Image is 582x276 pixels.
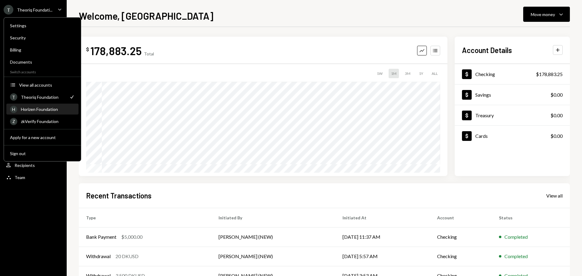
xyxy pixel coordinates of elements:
div: T [10,93,17,101]
div: 1Y [416,69,426,78]
button: Sign out [6,148,79,159]
a: Security [6,32,79,43]
div: Documents [10,59,75,65]
div: Treasury [475,112,494,118]
td: Checking [430,247,492,266]
a: Checking$178,883.25 [455,64,570,84]
td: [PERSON_NAME] (NEW) [211,227,336,247]
div: View all accounts [19,82,75,88]
button: View all accounts [6,80,79,91]
div: Z [10,118,17,125]
div: $0.00 [550,91,563,98]
div: 178,883.25 [90,44,142,58]
div: Move money [531,11,555,18]
button: Move money [523,7,570,22]
div: Recipients [15,163,35,168]
th: Type [79,208,211,227]
a: ZzkVerify Foundation [6,116,79,127]
div: View all [546,193,563,199]
div: $5,000.00 [121,233,142,241]
td: [DATE] 5:57 AM [335,247,430,266]
div: Billing [10,47,75,52]
a: Team [4,172,63,183]
a: View all [546,192,563,199]
button: Apply for a new account [6,132,79,143]
th: Account [430,208,492,227]
div: Completed [504,233,528,241]
td: [PERSON_NAME] (NEW) [211,247,336,266]
div: Completed [504,253,528,260]
div: $ [86,46,89,52]
th: Status [492,208,570,227]
a: Documents [6,56,79,67]
a: HHorizen Foundation [6,104,79,115]
div: 3M [403,69,413,78]
div: $178,883.25 [536,71,563,78]
div: Security [10,35,75,40]
div: Total [144,51,154,56]
h2: Account Details [462,45,512,55]
div: Withdrawal [86,253,111,260]
div: 1W [374,69,385,78]
div: H [10,106,17,113]
a: Billing [6,44,79,55]
div: Theoriq Foundati... [17,7,52,12]
div: Horizen Foundation [21,107,75,112]
div: Checking [475,71,495,77]
a: Recipients [4,160,63,171]
div: Settings [10,23,75,28]
th: Initiated At [335,208,430,227]
div: Savings [475,92,491,98]
div: Bank Payment [86,233,116,241]
div: Theoriq Foundation [21,95,65,100]
a: Settings [6,20,79,31]
div: ALL [429,69,440,78]
div: zkVerify Foundation [21,119,75,124]
div: $0.00 [550,112,563,119]
td: Checking [430,227,492,247]
div: 20 DKUSD [115,253,139,260]
td: [DATE] 11:37 AM [335,227,430,247]
a: Treasury$0.00 [455,105,570,125]
div: Cards [475,133,488,139]
h1: Welcome, [GEOGRAPHIC_DATA] [79,10,213,22]
div: Sign out [10,151,75,156]
a: Cards$0.00 [455,126,570,146]
th: Initiated By [211,208,336,227]
div: 1M [389,69,399,78]
div: Apply for a new account [10,135,75,140]
div: Team [15,175,25,180]
div: $0.00 [550,132,563,140]
div: Switch accounts [4,68,81,74]
div: T [4,5,13,15]
a: Savings$0.00 [455,85,570,105]
h2: Recent Transactions [86,191,152,201]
